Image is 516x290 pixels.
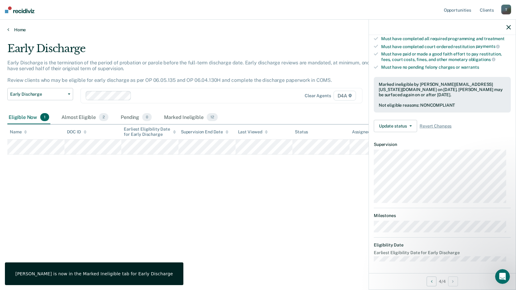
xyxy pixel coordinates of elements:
div: Pending [119,111,153,124]
div: Must have completed court-ordered restitution [381,44,511,49]
span: Revert Changes [420,124,451,129]
img: Recidiviz [5,6,34,13]
div: Not eligible reasons: NONCOMPLIANT [379,103,506,108]
dt: Milestones [374,213,511,218]
div: Eligible Now [7,111,50,124]
div: Marked ineligible by [PERSON_NAME][EMAIL_ADDRESS][US_STATE][DOMAIN_NAME] on [DATE]. [PERSON_NAME]... [379,82,506,97]
span: D4A [334,91,356,101]
div: Must have no pending felony charges or [381,65,511,70]
div: Status [295,129,308,135]
p: Early Discharge is the termination of the period of probation or parole before the full-term disc... [7,60,389,83]
dt: Supervision [374,142,511,147]
div: Clear agents [305,93,331,98]
div: Last Viewed [238,129,268,135]
span: warrants [461,65,479,70]
div: [PERSON_NAME] is now in the Marked Ineligible tab for Early Discharge [15,271,173,277]
button: Previous Opportunity [427,277,436,286]
span: 12 [207,113,218,121]
span: obligations [469,57,495,62]
div: Must have completed all required programming and [381,36,511,41]
span: 1 [40,113,49,121]
div: Name [10,129,27,135]
div: Earliest Eligibility Date for Early Discharge [124,127,176,137]
div: Supervision End Date [181,129,229,135]
div: Early Discharge [7,42,394,60]
button: Update status [374,120,417,132]
div: Must have paid or made a good faith effort to pay restitution, fees, court costs, fines, and othe... [381,52,511,62]
div: Almost Eligible [60,111,110,124]
span: Early Discharge [10,92,65,97]
div: DOC ID [67,129,87,135]
div: Assigned to [352,129,381,135]
dt: Eligibility Date [374,242,511,248]
span: 0 [142,113,152,121]
span: treatment [484,36,505,41]
div: 4 / 4 [369,273,516,289]
span: 2 [99,113,108,121]
button: Next Opportunity [448,277,458,286]
div: Marked Ineligible [163,111,219,124]
span: payments [476,44,500,49]
a: Home [7,27,509,32]
div: T [501,5,511,14]
iframe: Intercom live chat [495,269,510,284]
dt: Earliest Eligibility Date for Early Discharge [374,250,511,255]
